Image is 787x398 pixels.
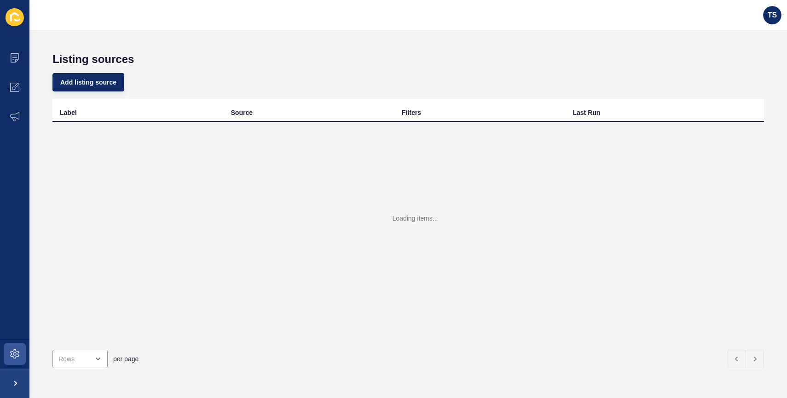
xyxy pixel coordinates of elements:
div: Source [231,108,253,117]
h1: Listing sources [52,53,764,66]
div: Label [60,108,77,117]
div: open menu [52,350,108,368]
span: per page [113,354,139,364]
span: Add listing source [60,78,116,87]
div: Filters [402,108,421,117]
div: Last Run [573,108,601,117]
div: Loading items... [393,214,438,223]
span: TS [768,11,777,20]
button: Add listing source [52,73,124,91]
